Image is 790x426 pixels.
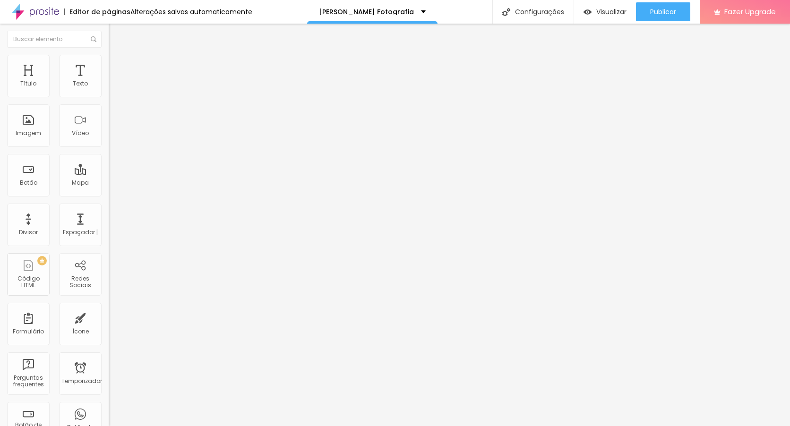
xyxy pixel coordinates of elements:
[574,2,636,21] button: Visualizar
[61,378,99,384] div: Temporizador
[19,229,38,236] div: Divisor
[7,31,102,48] input: Buscar elemento
[20,179,37,186] div: Botão
[63,229,98,236] div: Espaçador |
[319,9,414,15] p: [PERSON_NAME] Fotografia
[109,24,790,426] iframe: Editor
[596,8,627,16] span: Visualizar
[724,8,776,16] span: Fazer Upgrade
[130,9,252,15] div: Alterações salvas automaticamente
[636,2,690,21] button: Publicar
[515,9,564,15] font: Configurações
[73,80,88,87] div: Texto
[91,36,96,42] img: Ícone
[72,328,89,335] div: Ícone
[64,9,130,15] div: Editor de páginas
[502,8,510,16] img: Ícone
[650,8,676,16] span: Publicar
[72,130,89,136] div: Vídeo
[16,130,41,136] div: Imagem
[9,275,47,289] div: Código HTML
[13,328,44,335] div: Formulário
[20,80,36,87] div: Título
[72,179,89,186] div: Mapa
[9,375,47,388] div: Perguntas frequentes
[61,275,99,289] div: Redes Sociais
[584,8,592,16] img: view-1.svg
